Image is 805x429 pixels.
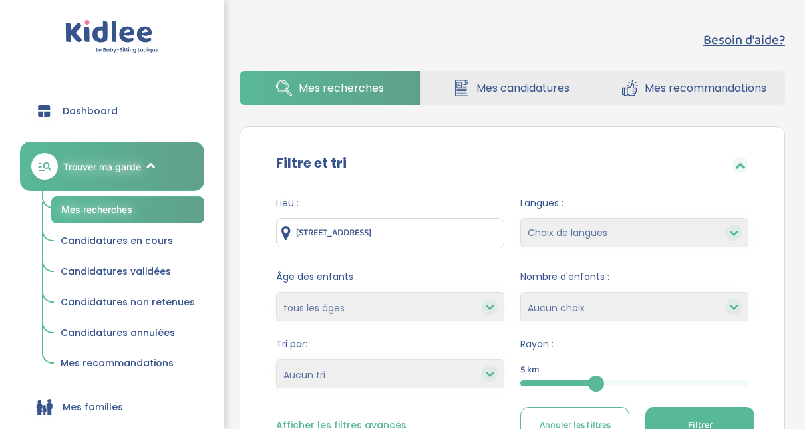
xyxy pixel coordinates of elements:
span: Mes recommandations [61,357,174,370]
a: Mes recommandations [603,71,785,105]
img: logo.svg [65,20,159,54]
a: Mes recherches [51,196,204,223]
span: Lieu : [276,196,504,210]
a: Dashboard [20,87,204,135]
button: Besoin d'aide? [703,30,785,50]
label: Filtre et tri [276,153,347,173]
span: Candidatures annulées [61,326,175,339]
span: Mes recherches [299,80,384,96]
a: Trouver ma garde [20,142,204,191]
input: Ville ou code postale [276,218,504,247]
span: Dashboard [63,104,118,118]
a: Candidatures non retenues [51,290,204,315]
a: Candidatures validées [51,259,204,285]
span: Mes recommandations [645,80,766,96]
span: Nombre d'enfants : [520,270,748,284]
span: Âge des enfants : [276,270,504,284]
span: Mes recherches [61,204,132,215]
a: Candidatures en cours [51,229,204,254]
a: Mes recommandations [51,351,204,376]
span: Langues : [520,196,748,210]
span: Candidatures validées [61,265,171,278]
a: Candidatures annulées [51,321,204,346]
span: Trouver ma garde [63,160,141,174]
span: 5 km [520,363,540,377]
span: Tri par: [276,337,504,351]
span: Mes candidatures [476,80,569,96]
a: Mes recherches [240,71,420,105]
span: Candidatures non retenues [61,295,195,309]
span: Candidatures en cours [61,234,173,247]
span: Rayon : [520,337,748,351]
span: Mes familles [63,400,123,414]
a: Mes candidatures [421,71,602,105]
